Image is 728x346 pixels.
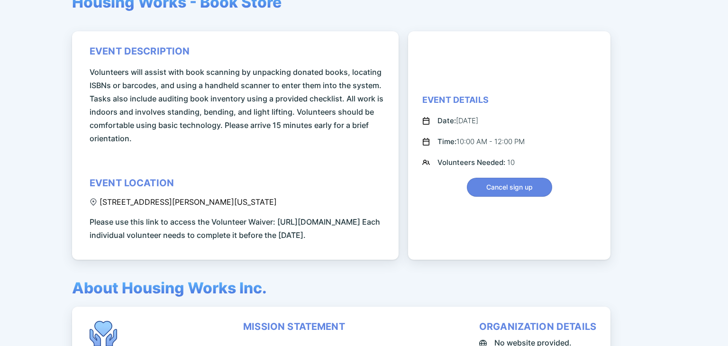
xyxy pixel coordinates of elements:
button: Cancel sign up [467,178,552,197]
span: Time: [437,137,456,146]
div: 10:00 AM - 12:00 PM [437,136,525,147]
div: event description [90,46,190,57]
span: About Housing Works Inc. [72,279,267,297]
span: Cancel sign up [486,182,533,192]
div: 10 [437,157,515,168]
div: [DATE] [437,115,478,127]
div: event location [90,177,174,189]
span: Date: [437,116,456,125]
div: mission statement [243,321,345,332]
div: [STREET_ADDRESS][PERSON_NAME][US_STATE] [90,197,277,207]
div: organization details [479,321,596,332]
span: Please use this link to access the Volunteer Waiver: [URL][DOMAIN_NAME] Each individual volunteer... [90,215,384,242]
span: Volunteers Needed: [437,158,507,167]
span: Volunteers will assist with book scanning by unpacking donated books, locating ISBNs or barcodes,... [90,65,384,145]
div: Event Details [422,94,489,106]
